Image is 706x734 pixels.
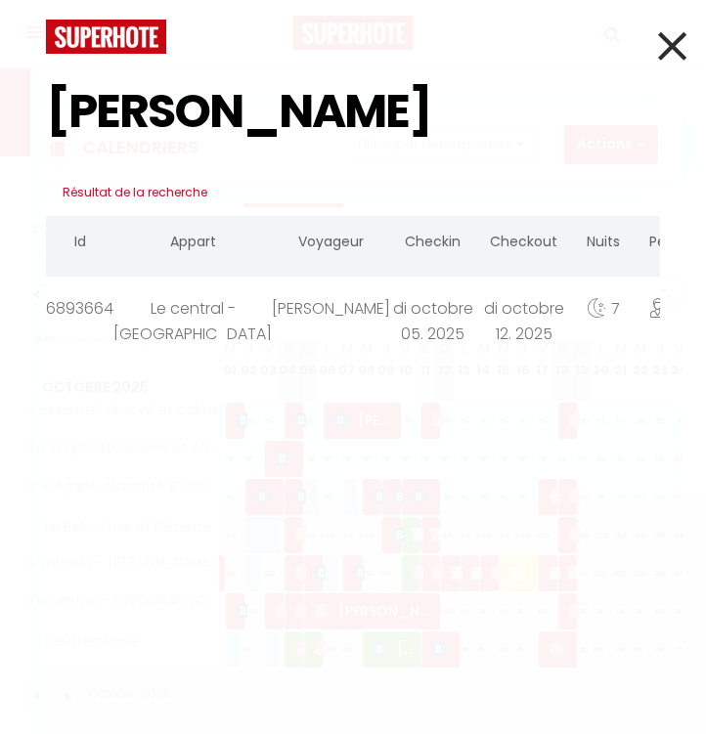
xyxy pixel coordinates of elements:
[46,169,660,216] h3: Résultat de la recherche
[475,277,572,340] div: di octobre 12. 2025
[272,216,390,272] th: Voyageur
[46,216,113,272] th: Id
[572,216,635,272] th: Nuits
[113,277,272,340] div: Le central - [GEOGRAPHIC_DATA] sur seine
[390,277,475,340] div: di octobre 05. 2025
[272,277,390,340] div: [PERSON_NAME]
[46,20,166,54] img: logo
[46,54,660,169] input: Tapez pour rechercher...
[113,216,272,272] th: Appart
[46,277,113,340] div: 6893664
[390,216,475,272] th: Checkin
[475,216,572,272] th: Checkout
[635,216,695,272] th: Pers.
[635,277,695,340] div: 2
[572,277,635,340] div: 7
